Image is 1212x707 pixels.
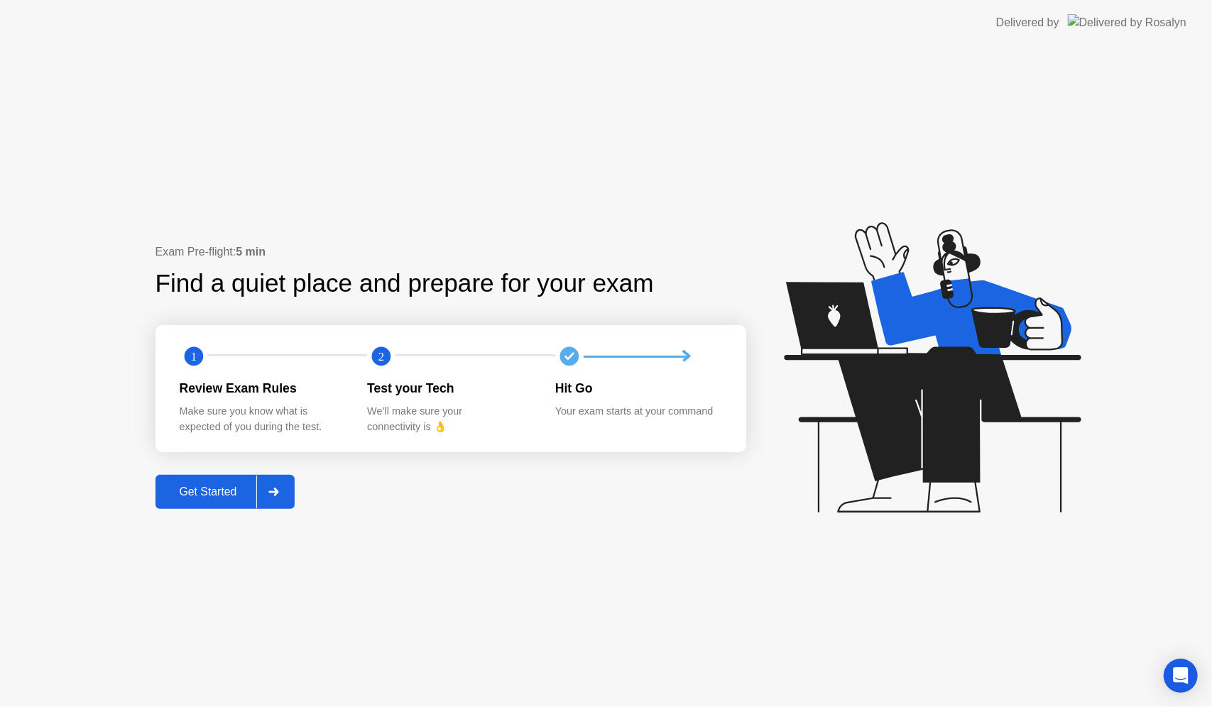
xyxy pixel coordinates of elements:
[180,379,345,398] div: Review Exam Rules
[155,475,295,509] button: Get Started
[996,14,1059,31] div: Delivered by
[155,265,656,302] div: Find a quiet place and prepare for your exam
[155,243,746,261] div: Exam Pre-flight:
[190,350,196,363] text: 1
[160,486,257,498] div: Get Started
[378,350,384,363] text: 2
[367,404,533,434] div: We’ll make sure your connectivity is 👌
[367,379,533,398] div: Test your Tech
[555,379,721,398] div: Hit Go
[555,404,721,420] div: Your exam starts at your command
[1164,659,1198,693] div: Open Intercom Messenger
[180,404,345,434] div: Make sure you know what is expected of you during the test.
[236,246,266,258] b: 5 min
[1068,14,1186,31] img: Delivered by Rosalyn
